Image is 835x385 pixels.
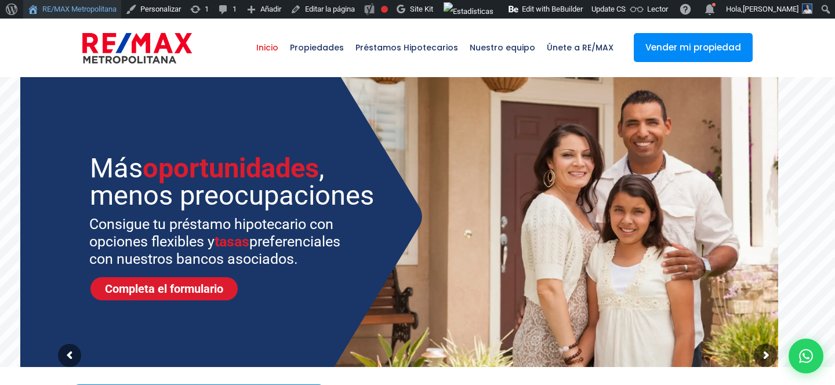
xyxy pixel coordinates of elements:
a: Inicio [251,19,284,77]
span: [PERSON_NAME] [743,5,798,13]
span: Inicio [251,30,284,65]
a: Nuestro equipo [464,19,541,77]
span: Únete a RE/MAX [541,30,619,65]
span: Site Kit [410,5,433,13]
a: RE/MAX Metropolitana [82,19,192,77]
a: Préstamos Hipotecarios [350,19,464,77]
sr7-txt: Consigue tu préstamo hipotecario con opciones flexibles y preferenciales con nuestros bancos asoc... [89,216,355,268]
div: Frase clave objetivo no establecida [381,6,388,13]
a: Completa el formulario [90,277,238,300]
img: Visitas de 48 horas. Haz clic para ver más estadísticas del sitio. [444,2,493,21]
span: Propiedades [284,30,350,65]
img: remax-metropolitana-logo [82,31,192,66]
span: Nuestro equipo [464,30,541,65]
span: tasas [215,233,249,250]
a: Vender mi propiedad [634,33,753,62]
a: Propiedades [284,19,350,77]
a: Únete a RE/MAX [541,19,619,77]
span: oportunidades [143,152,319,184]
sr7-txt: Más , menos preocupaciones [90,154,379,209]
span: Préstamos Hipotecarios [350,30,464,65]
